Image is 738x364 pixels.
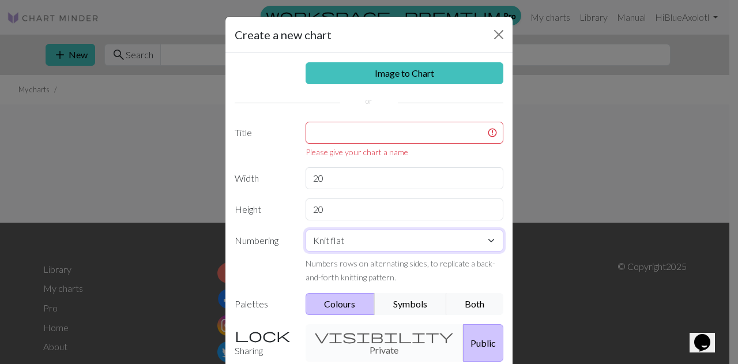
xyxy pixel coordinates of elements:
label: Width [228,167,299,189]
h5: Create a new chart [235,26,332,43]
label: Title [228,122,299,158]
label: Palettes [228,293,299,315]
button: Close [490,25,508,44]
small: Numbers rows on alternating sides, to replicate a back-and-forth knitting pattern. [306,258,495,282]
button: Colours [306,293,375,315]
button: Symbols [374,293,447,315]
a: Image to Chart [306,62,504,84]
iframe: chat widget [690,318,726,352]
label: Height [228,198,299,220]
button: Both [446,293,504,315]
label: Sharing [228,324,299,362]
div: Please give your chart a name [306,146,504,158]
button: Public [463,324,503,362]
label: Numbering [228,230,299,284]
